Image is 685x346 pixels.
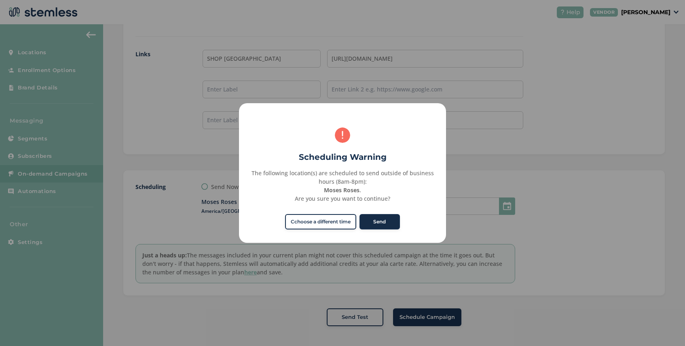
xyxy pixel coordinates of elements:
[239,151,446,163] h2: Scheduling Warning
[324,186,359,194] strong: Moses Roses
[645,307,685,346] iframe: Chat Widget
[285,214,356,229] button: Cchoose a different time
[359,214,400,229] button: Send
[248,169,437,203] div: The following location(s) are scheduled to send outside of business hours (8am-8pm): . Are you su...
